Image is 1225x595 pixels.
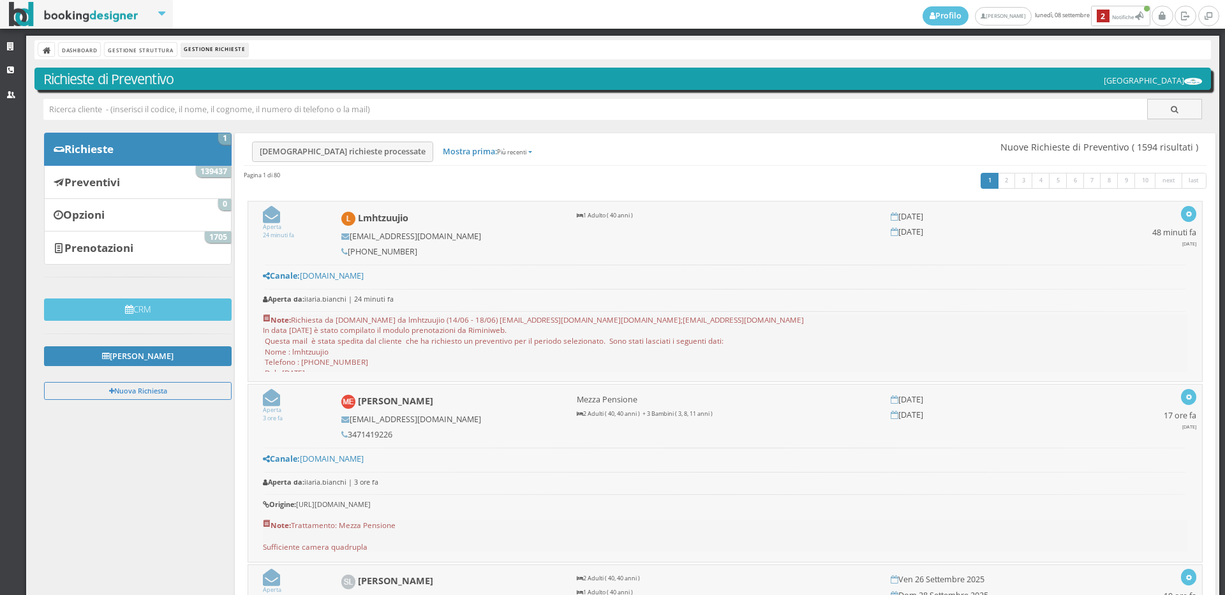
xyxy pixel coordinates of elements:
h5: [GEOGRAPHIC_DATA] [1104,76,1202,85]
h6: ilaria.bianchi | 3 ore fa [263,478,1188,487]
input: Ricerca cliente - (inserisci il codice, il nome, il cognome, il numero di telefono o la mail) [43,99,1148,120]
b: Canale: [263,453,300,464]
button: CRM [44,298,232,321]
b: Aperta da: [263,294,304,304]
li: Gestione Richieste [181,43,248,57]
a: 9 [1117,173,1136,189]
a: 6 [1066,173,1085,189]
h5: [DATE] [891,395,1109,404]
a: [PERSON_NAME] [44,346,232,365]
b: Prenotazioni [64,240,133,255]
small: Più recenti [497,148,526,156]
a: next [1155,173,1183,189]
h5: [DOMAIN_NAME] [263,454,1188,464]
span: 1705 [205,231,231,243]
span: [DATE] [1182,240,1196,247]
a: [DEMOGRAPHIC_DATA] richieste processate [252,142,433,162]
h5: [PHONE_NUMBER] [341,247,560,256]
p: 2 Adulti ( 40, 40 anni ) + 3 Bambini ( 3, 8, 11 anni ) [577,410,873,418]
a: 5 [1049,173,1067,189]
b: Note: [263,520,291,530]
span: Nuove Richieste di Preventivo ( 1594 risultati ) [1000,142,1198,152]
img: Maria Elena Schirone [341,395,356,409]
h5: [DATE] [891,212,1109,221]
a: 1 [981,173,999,189]
a: Prenotazioni 1705 [44,231,232,264]
button: Nuova Richiesta [44,382,232,399]
b: Aperta da: [263,477,304,487]
a: 8 [1100,173,1118,189]
a: Dashboard [59,43,100,56]
a: last [1182,173,1207,189]
h5: [DATE] [891,410,1109,420]
b: Richieste [64,142,114,156]
img: Lmhtzuujio [341,212,356,226]
a: Richieste 1 [44,133,232,166]
h5: 17 ore fa [1164,411,1196,431]
span: 139437 [196,166,231,177]
img: Sandro Lanfranconi [341,575,356,589]
a: Preventivi 139437 [44,165,232,198]
a: 10 [1134,173,1156,189]
h5: 48 minuti fa [1152,228,1196,248]
h3: Richieste di Preventivo [43,71,1203,87]
h5: [EMAIL_ADDRESS][DOMAIN_NAME] [341,415,560,424]
h5: Mezza Pensione [577,395,873,404]
b: Preventivi [64,175,120,189]
a: Aperta3 ore fa [263,397,283,422]
pre: Richiesta da [DOMAIN_NAME] da lmhtzuujio (14/06 - 18/06) [EMAIL_ADDRESS][DOMAIN_NAME][DOMAIN_NAME... [263,314,1188,372]
a: Opzioni 0 [44,198,232,231]
pre: Trattamento: Mezza Pensione Sufficiente camera quadrupla [263,520,1188,552]
b: [PERSON_NAME] [358,575,433,587]
h5: Ven 26 Settembre 2025 [891,575,1109,584]
b: 2 [1097,10,1110,23]
h5: [DATE] [891,227,1109,237]
a: 4 [1032,173,1050,189]
h5: [EMAIL_ADDRESS][DOMAIN_NAME] [341,231,560,241]
a: Profilo [923,6,969,26]
span: 0 [218,199,231,210]
span: 1 [218,133,231,145]
a: 2 [998,173,1016,189]
p: 2 Adulti ( 40, 40 anni ) [577,575,873,583]
a: 7 [1083,173,1102,189]
a: [PERSON_NAME] [975,7,1032,26]
b: Opzioni [63,207,105,222]
b: Note: [263,314,291,325]
button: 2Notifiche [1091,6,1150,26]
img: BookingDesigner.com [9,2,138,27]
b: Lmhtzuujio [358,212,408,224]
h5: [DOMAIN_NAME] [263,271,1188,281]
h5: 3471419226 [341,430,560,439]
b: Origine: [263,499,296,509]
span: [DATE] [1182,423,1196,430]
p: 1 Adulto ( 40 anni ) [577,212,873,220]
h6: ilaria.bianchi | 24 minuti fa [263,295,1188,304]
a: Aperta24 minuti fa [263,214,294,239]
h6: [URL][DOMAIN_NAME] [263,501,1188,509]
h45: Pagina 1 di 80 [244,171,280,179]
img: ea773b7e7d3611ed9c9d0608f5526cb6.png [1184,78,1202,85]
b: Canale: [263,270,300,281]
a: Mostra prima: [436,142,539,161]
b: [PERSON_NAME] [358,395,433,407]
span: lunedì, 08 settembre [923,6,1152,26]
a: 3 [1014,173,1033,189]
a: Gestione Struttura [105,43,176,56]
